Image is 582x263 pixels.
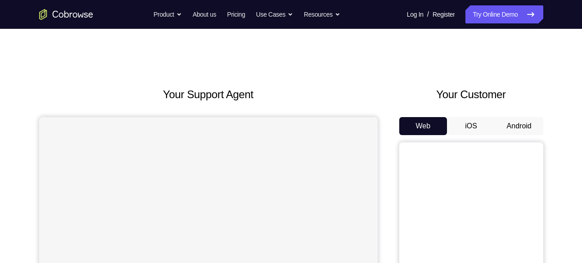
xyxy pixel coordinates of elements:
[465,5,543,23] a: Try Online Demo
[447,117,495,135] button: iOS
[227,5,245,23] a: Pricing
[407,5,424,23] a: Log In
[153,5,182,23] button: Product
[256,5,293,23] button: Use Cases
[427,9,429,20] span: /
[495,117,543,135] button: Android
[399,117,447,135] button: Web
[304,5,340,23] button: Resources
[193,5,216,23] a: About us
[39,9,93,20] a: Go to the home page
[39,86,378,103] h2: Your Support Agent
[399,86,543,103] h2: Your Customer
[433,5,455,23] a: Register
